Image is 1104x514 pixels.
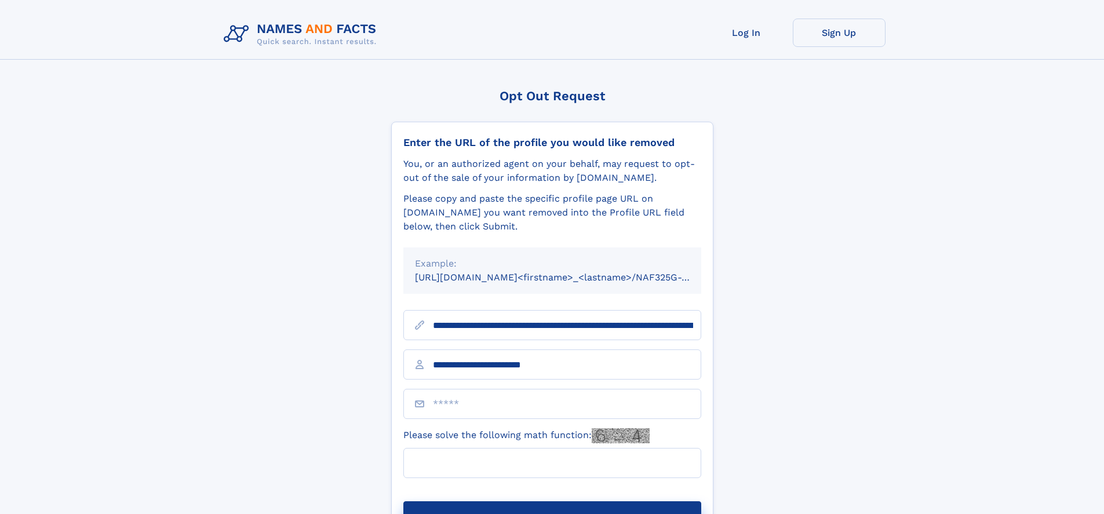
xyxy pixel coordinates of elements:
[793,19,886,47] a: Sign Up
[403,192,701,234] div: Please copy and paste the specific profile page URL on [DOMAIN_NAME] you want removed into the Pr...
[403,136,701,149] div: Enter the URL of the profile you would like removed
[391,89,713,103] div: Opt Out Request
[403,157,701,185] div: You, or an authorized agent on your behalf, may request to opt-out of the sale of your informatio...
[219,19,386,50] img: Logo Names and Facts
[415,272,723,283] small: [URL][DOMAIN_NAME]<firstname>_<lastname>/NAF325G-xxxxxxxx
[700,19,793,47] a: Log In
[403,428,650,443] label: Please solve the following math function:
[415,257,690,271] div: Example:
